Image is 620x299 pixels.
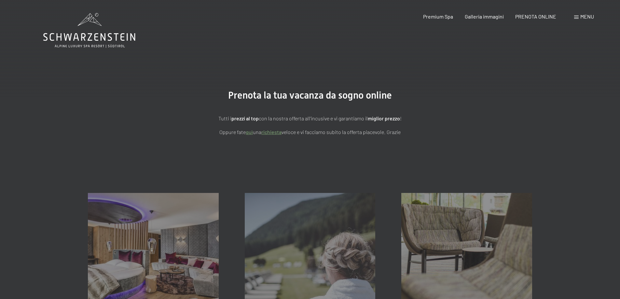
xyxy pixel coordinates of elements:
strong: miglior prezzo [368,115,400,121]
a: Premium Spa [423,13,453,20]
span: Prenota la tua vacanza da sogno online [228,89,392,101]
a: quì [246,129,253,135]
p: Tutti i con la nostra offerta all'incusive e vi garantiamo il ! [147,114,473,123]
a: richiesta [261,129,282,135]
p: Oppure fate una veloce e vi facciamo subito la offerta piacevole. Grazie [147,128,473,136]
a: Galleria immagini [465,13,504,20]
strong: prezzi al top [231,115,259,121]
a: PRENOTA ONLINE [515,13,556,20]
span: Menu [580,13,594,20]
